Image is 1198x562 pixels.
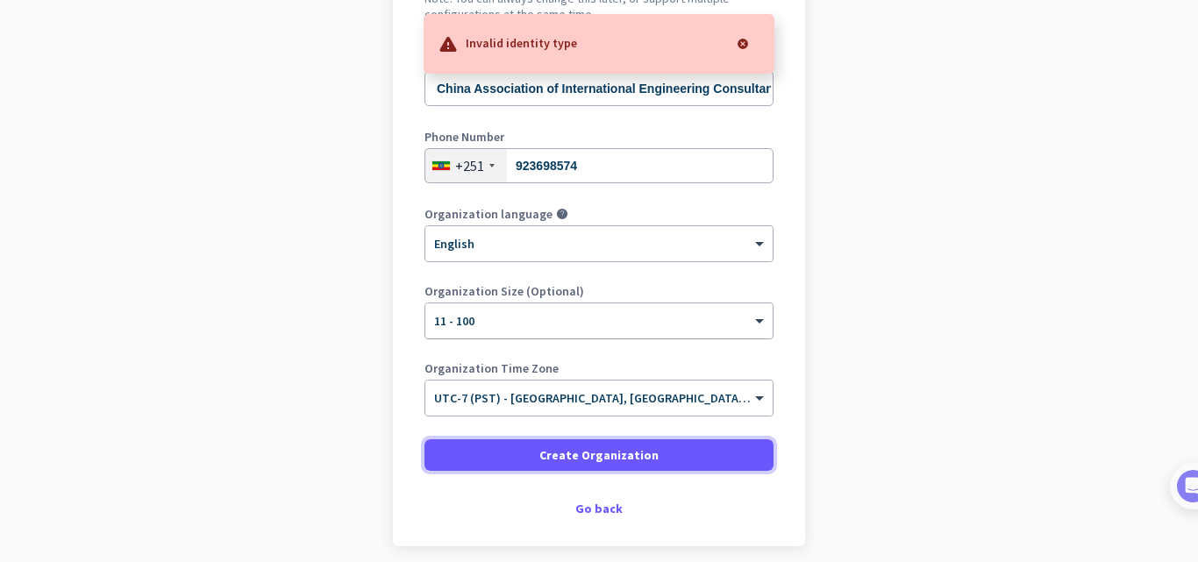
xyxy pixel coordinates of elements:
[424,131,774,143] label: Phone Number
[539,446,659,464] span: Create Organization
[424,439,774,471] button: Create Organization
[466,33,577,51] p: Invalid identity type
[556,208,568,220] i: help
[424,285,774,297] label: Organization Size (Optional)
[424,208,553,220] label: Organization language
[455,157,484,174] div: +251
[424,71,774,106] input: What is the name of your organization?
[424,502,774,515] div: Go back
[424,362,774,374] label: Organization Time Zone
[424,148,774,183] input: 11 111 2345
